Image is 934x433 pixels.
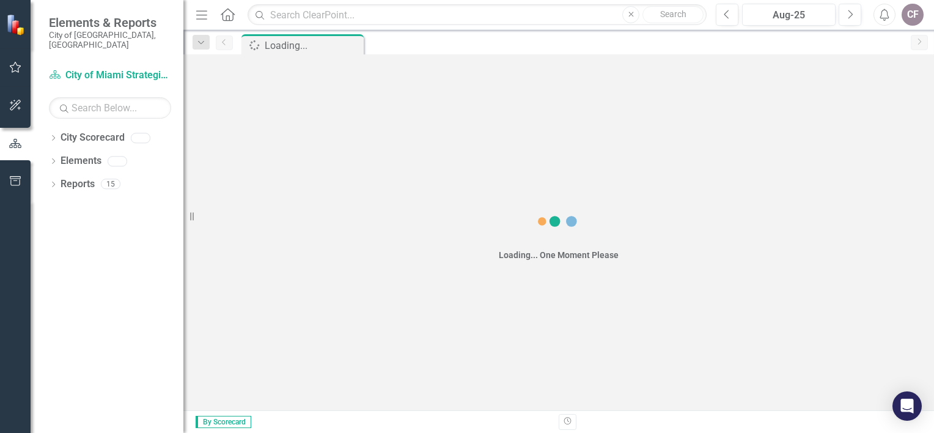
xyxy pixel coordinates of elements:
img: ClearPoint Strategy [6,14,28,35]
a: City of Miami Strategic Plan [49,68,171,83]
input: Search Below... [49,97,171,119]
div: Loading... One Moment Please [499,249,619,261]
button: CF [902,4,924,26]
a: City Scorecard [61,131,125,145]
input: Search ClearPoint... [248,4,707,26]
a: Elements [61,154,101,168]
span: By Scorecard [196,416,251,428]
a: Reports [61,177,95,191]
div: Aug-25 [746,8,831,23]
button: Search [642,6,704,23]
small: City of [GEOGRAPHIC_DATA], [GEOGRAPHIC_DATA] [49,30,171,50]
div: Loading... [265,38,361,53]
span: Search [660,9,686,19]
span: Elements & Reports [49,15,171,30]
div: 15 [101,179,120,190]
button: Aug-25 [742,4,836,26]
div: Open Intercom Messenger [892,391,922,421]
